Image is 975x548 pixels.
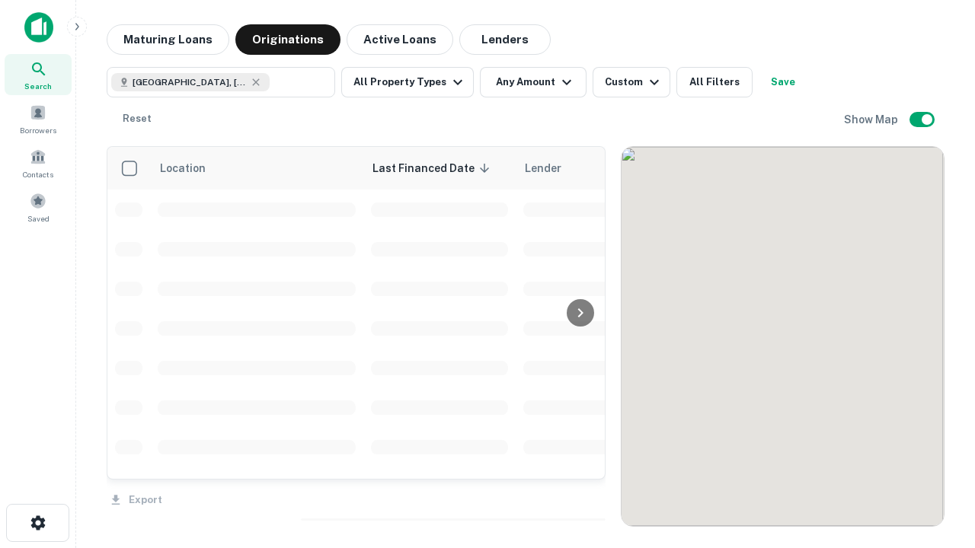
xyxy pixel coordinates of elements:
th: Location [150,147,363,190]
span: Search [24,80,52,92]
th: Last Financed Date [363,147,516,190]
a: Saved [5,186,72,228]
button: Custom [593,67,670,97]
button: Any Amount [480,67,587,97]
a: Contacts [5,142,72,183]
a: Borrowers [5,98,72,139]
img: capitalize-icon.png [24,12,53,43]
button: Lenders [459,24,551,55]
span: Location [159,159,225,177]
th: Lender [516,147,759,190]
iframe: Chat Widget [899,378,975,451]
button: Reset [113,104,161,134]
span: Contacts [23,168,53,180]
button: Save your search to get updates of matches that match your search criteria. [759,67,807,97]
span: Borrowers [20,124,56,136]
button: Active Loans [347,24,453,55]
div: 0 0 [622,147,944,526]
div: Custom [605,73,663,91]
button: All Property Types [341,67,474,97]
button: All Filters [676,67,753,97]
h6: Show Map [844,111,900,128]
span: Last Financed Date [372,159,494,177]
span: [GEOGRAPHIC_DATA], [GEOGRAPHIC_DATA] [133,75,247,89]
span: Saved [27,212,50,225]
button: Originations [235,24,340,55]
button: Maturing Loans [107,24,229,55]
a: Search [5,54,72,95]
span: Lender [525,159,561,177]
